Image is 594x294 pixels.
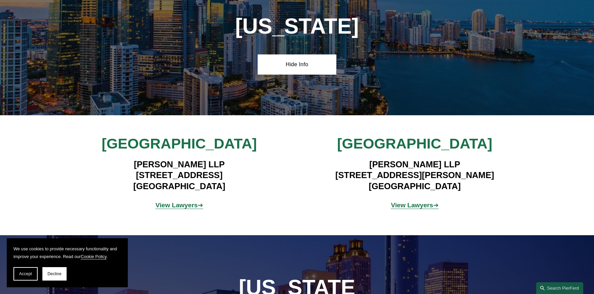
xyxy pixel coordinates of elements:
[81,254,107,259] a: Cookie Policy
[13,245,121,260] p: We use cookies to provide necessary functionality and improve your experience. Read our .
[219,14,376,39] h1: [US_STATE]
[155,202,203,209] a: View Lawyers➔
[536,282,583,294] a: Search this site
[42,267,67,281] button: Decline
[81,159,277,192] h4: [PERSON_NAME] LLP [STREET_ADDRESS] [GEOGRAPHIC_DATA]
[337,135,492,152] span: [GEOGRAPHIC_DATA]
[258,54,336,75] a: Hide Info
[19,271,32,276] span: Accept
[155,202,203,209] span: ➔
[391,202,439,209] span: ➔
[13,267,38,281] button: Accept
[155,202,198,209] strong: View Lawyers
[47,271,62,276] span: Decline
[317,159,513,192] h4: [PERSON_NAME] LLP [STREET_ADDRESS][PERSON_NAME] [GEOGRAPHIC_DATA]
[391,202,433,209] strong: View Lawyers
[391,202,439,209] a: View Lawyers➔
[102,135,257,152] span: [GEOGRAPHIC_DATA]
[7,238,128,287] section: Cookie banner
